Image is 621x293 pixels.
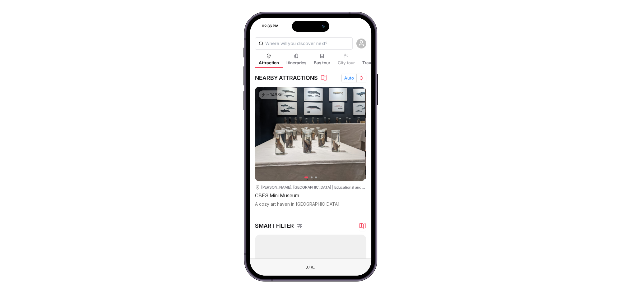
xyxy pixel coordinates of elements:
[255,37,353,50] input: Where will you discover next?
[259,60,279,66] span: Attraction
[266,91,284,98] span: ~ 1468m
[341,74,357,82] button: Auto
[251,23,282,29] div: 02:36 PM
[255,74,318,82] div: NEARBY ATTRACTIONS
[314,60,330,66] span: Bus tour
[286,60,306,66] span: Itineraries
[255,191,366,200] div: CBES Mini Museum
[338,60,355,66] span: City tour
[362,60,384,66] span: Travel Blog
[344,74,354,82] span: Auto
[255,201,366,207] div: A cozy art haven in [GEOGRAPHIC_DATA].
[255,222,303,230] div: SMART FILTER
[261,185,366,190] div: [PERSON_NAME], [GEOGRAPHIC_DATA] | Educational and Science Centers
[301,263,321,271] div: This is a fake element. To change the URL just use the Browser text field on the top.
